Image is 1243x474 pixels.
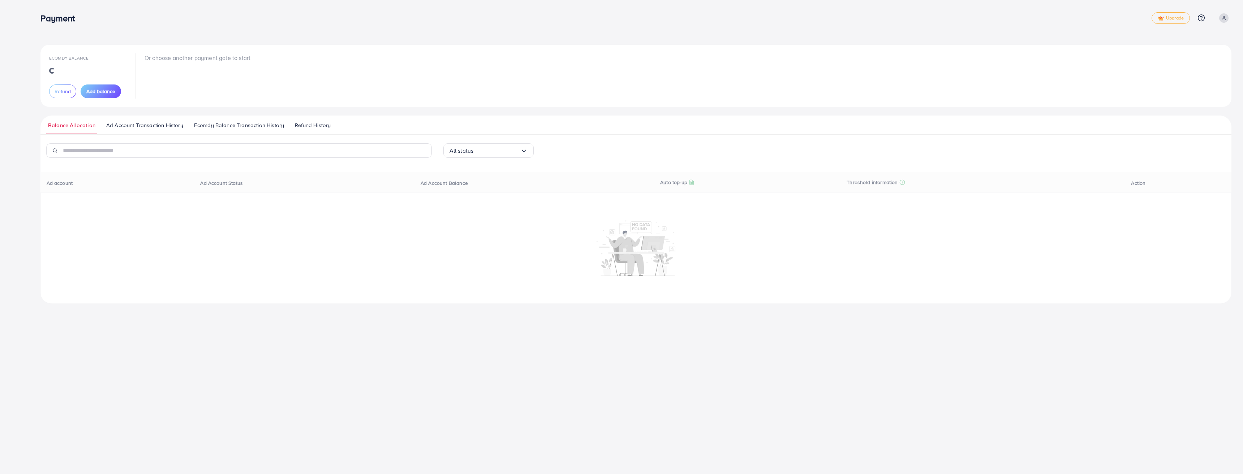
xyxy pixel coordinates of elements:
div: Search for option [443,143,534,158]
h3: Payment [40,13,81,23]
span: Ecomdy Balance Transaction History [194,121,284,129]
span: Balance Allocation [48,121,95,129]
span: All status [450,145,474,156]
button: Refund [49,84,76,98]
span: Add balance [86,88,115,95]
span: Ad Account Transaction History [106,121,183,129]
img: tick [1158,16,1164,21]
input: Search for option [473,145,520,156]
button: Add balance [81,84,121,98]
span: Ecomdy Balance [49,55,89,61]
span: Refund History [295,121,331,129]
span: Upgrade [1158,16,1184,21]
span: Refund [55,88,71,95]
p: Or choose another payment gate to start [145,53,250,62]
a: tickUpgrade [1152,12,1190,24]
